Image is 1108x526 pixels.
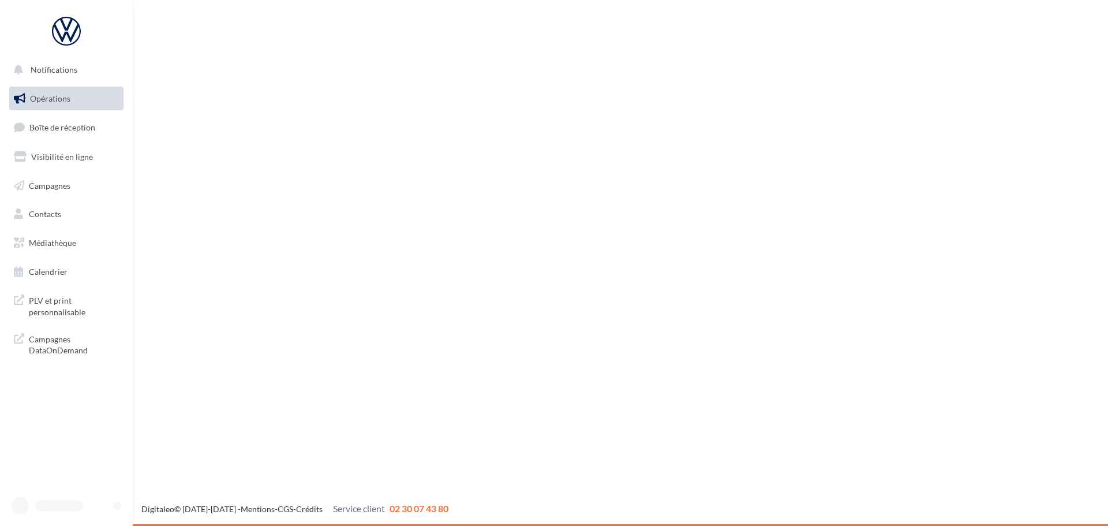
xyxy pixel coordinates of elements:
span: Campagnes [29,180,70,190]
a: Visibilité en ligne [7,145,126,169]
span: Notifications [31,65,77,74]
a: Calendrier [7,260,126,284]
a: Contacts [7,202,126,226]
a: PLV et print personnalisable [7,288,126,322]
a: Digitaleo [141,504,174,514]
span: Campagnes DataOnDemand [29,331,119,356]
span: PLV et print personnalisable [29,293,119,318]
span: Calendrier [29,267,68,277]
a: Mentions [241,504,275,514]
a: Campagnes [7,174,126,198]
span: Boîte de réception [29,122,95,132]
span: Service client [333,503,385,514]
a: Crédits [296,504,323,514]
a: Médiathèque [7,231,126,255]
span: Visibilité en ligne [31,152,93,162]
a: Boîte de réception [7,115,126,140]
a: CGS [278,504,293,514]
a: Campagnes DataOnDemand [7,327,126,361]
span: Opérations [30,94,70,103]
a: Opérations [7,87,126,111]
button: Notifications [7,58,121,82]
span: Médiathèque [29,238,76,248]
span: 02 30 07 43 80 [390,503,448,514]
span: Contacts [29,209,61,219]
span: © [DATE]-[DATE] - - - [141,504,448,514]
